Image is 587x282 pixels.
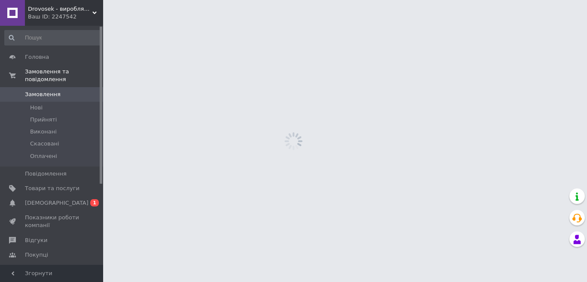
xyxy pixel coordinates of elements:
span: Замовлення та повідомлення [25,68,103,83]
span: Виконані [30,128,57,136]
div: Ваш ID: 2247542 [28,13,103,21]
input: Пошук [4,30,101,45]
span: Головна [25,53,49,61]
span: Drovosek - виробляємо та продаємо техніку для лісових та садових господарств. [28,5,92,13]
span: Оплачені [30,152,57,160]
span: Прийняті [30,116,57,124]
span: Товари та послуги [25,185,79,192]
span: Покупці [25,251,48,259]
span: Нові [30,104,43,112]
span: Показники роботи компанії [25,214,79,229]
span: Скасовані [30,140,59,148]
span: 1 [90,199,99,206]
span: Повідомлення [25,170,67,178]
span: [DEMOGRAPHIC_DATA] [25,199,89,207]
span: Замовлення [25,91,61,98]
span: Відгуки [25,237,47,244]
